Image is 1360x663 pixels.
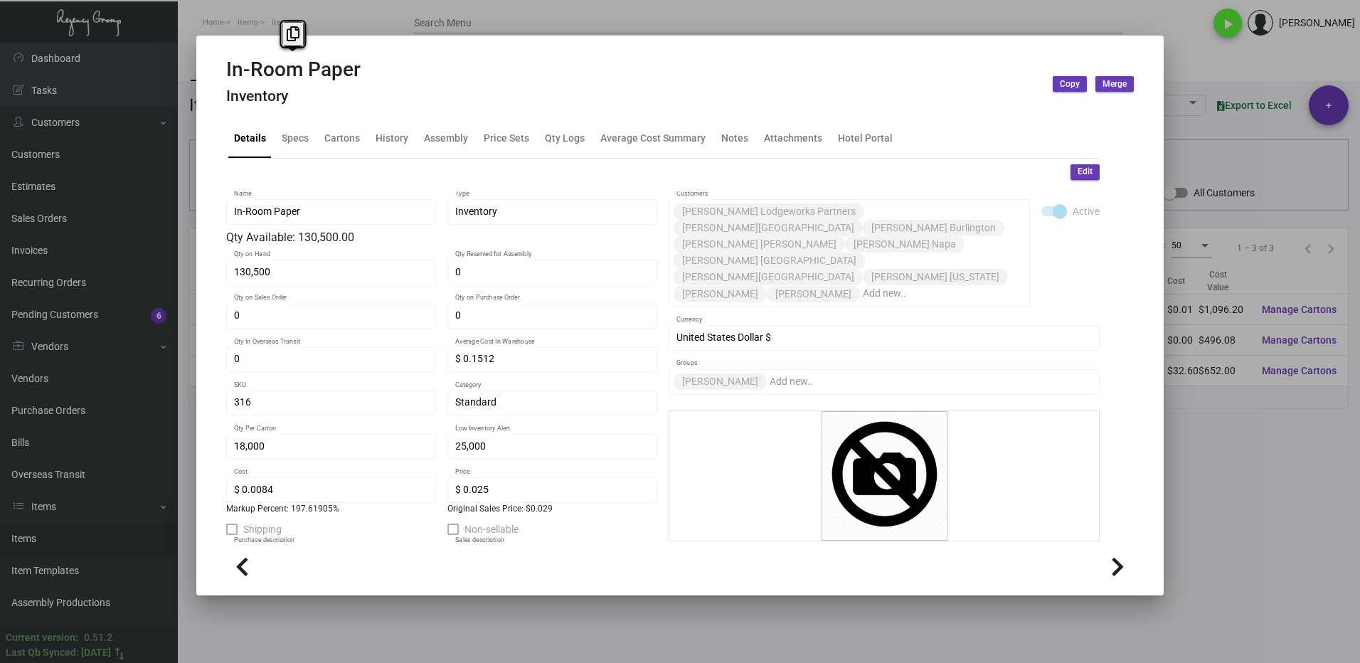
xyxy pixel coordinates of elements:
span: Shipping [243,521,282,538]
mat-chip: [PERSON_NAME] [674,286,767,302]
h2: In-Room Paper [226,58,361,82]
mat-chip: [PERSON_NAME] [767,286,860,302]
div: Last Qb Synced: [DATE] [6,645,111,660]
div: Average Cost Summary [600,131,706,146]
div: Qty Available: 130,500.00 [226,229,657,246]
h4: Inventory [226,87,361,105]
div: Specs [282,131,309,146]
mat-chip: [PERSON_NAME] Burlington [863,220,1004,236]
div: Assembly [424,131,468,146]
div: Current version: [6,630,78,645]
span: Non-sellable [464,521,519,538]
div: Details [234,131,266,146]
mat-chip: [PERSON_NAME] Lodgeworks Partners [674,203,864,220]
mat-chip: [PERSON_NAME][GEOGRAPHIC_DATA] [674,269,863,285]
button: Edit [1071,164,1100,180]
mat-chip: [PERSON_NAME] Napa [845,236,965,253]
span: Edit [1078,166,1093,178]
button: Merge [1095,76,1134,92]
button: Copy [1053,76,1087,92]
div: Price Sets [484,131,529,146]
div: 0.51.2 [84,630,112,645]
div: Cartons [324,131,360,146]
span: Merge [1103,78,1127,90]
input: Add new.. [770,376,1093,388]
i: Copy [287,26,299,41]
mat-chip: [PERSON_NAME] [674,373,767,390]
mat-chip: [PERSON_NAME] [US_STATE] [863,269,1008,285]
div: Hotel Portal [838,131,893,146]
mat-chip: [PERSON_NAME][GEOGRAPHIC_DATA] [674,220,863,236]
div: Qty Logs [545,131,585,146]
div: Attachments [764,131,822,146]
span: Active [1073,203,1100,220]
input: Add new.. [863,288,1023,299]
mat-chip: [PERSON_NAME] [GEOGRAPHIC_DATA] [674,253,865,269]
div: Notes [721,131,748,146]
span: Copy [1060,78,1080,90]
mat-chip: [PERSON_NAME] [PERSON_NAME] [674,236,845,253]
div: History [376,131,408,146]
